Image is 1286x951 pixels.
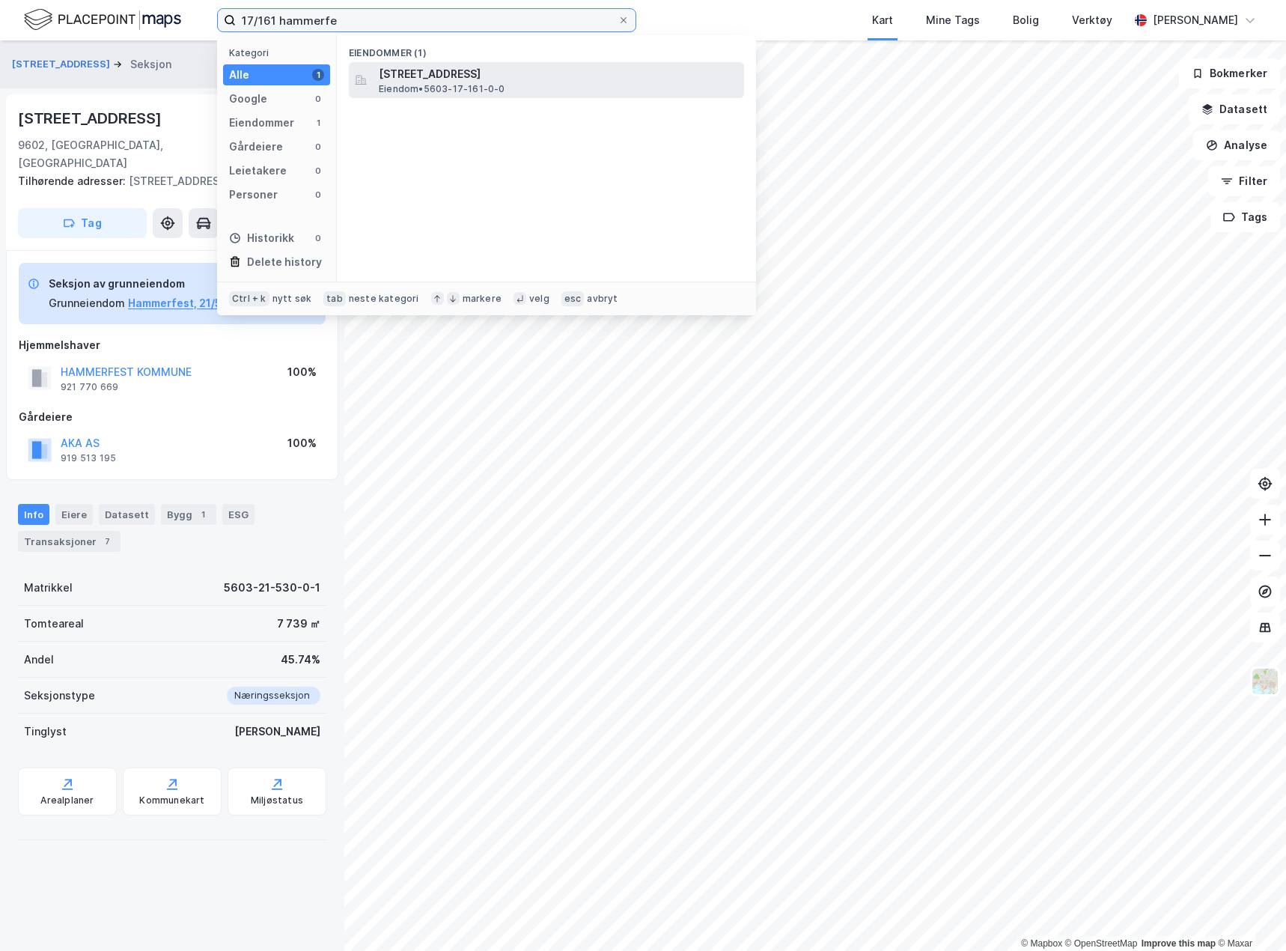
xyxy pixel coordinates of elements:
[55,504,93,525] div: Eiere
[1211,879,1286,951] div: Kontrollprogram for chat
[24,723,67,741] div: Tinglyst
[222,504,255,525] div: ESG
[247,253,322,271] div: Delete history
[312,232,324,244] div: 0
[379,83,505,95] span: Eiendom • 5603-17-161-0-0
[872,11,893,29] div: Kart
[229,229,294,247] div: Historikk
[1189,94,1280,124] button: Datasett
[195,507,210,522] div: 1
[24,579,73,597] div: Matrikkel
[587,293,618,305] div: avbryt
[229,47,330,58] div: Kategori
[229,162,287,180] div: Leietakere
[277,615,320,633] div: 7 739 ㎡
[229,138,283,156] div: Gårdeiere
[229,90,267,108] div: Google
[24,651,54,669] div: Andel
[61,452,116,464] div: 919 513 195
[236,9,618,31] input: Søk på adresse, matrikkel, gårdeiere, leietakere eller personer
[337,35,756,62] div: Eiendommer (1)
[1021,938,1062,949] a: Mapbox
[24,7,181,33] img: logo.f888ab2527a4732fd821a326f86c7f29.svg
[1179,58,1280,88] button: Bokmerker
[349,293,419,305] div: neste kategori
[49,275,237,293] div: Seksjon av grunneiendom
[18,174,129,187] span: Tilhørende adresser:
[100,534,115,549] div: 7
[312,141,324,153] div: 0
[1210,202,1280,232] button: Tags
[19,408,326,426] div: Gårdeiere
[1153,11,1238,29] div: [PERSON_NAME]
[287,363,317,381] div: 100%
[1193,130,1280,160] button: Analyse
[99,504,155,525] div: Datasett
[1251,667,1279,696] img: Z
[312,117,324,129] div: 1
[561,291,585,306] div: esc
[323,291,346,306] div: tab
[229,291,269,306] div: Ctrl + k
[926,11,980,29] div: Mine Tags
[139,794,204,806] div: Kommunekart
[12,57,113,72] button: [STREET_ADDRESS]
[272,293,312,305] div: nytt søk
[529,293,549,305] div: velg
[19,336,326,354] div: Hjemmelshaver
[18,136,224,172] div: 9602, [GEOGRAPHIC_DATA], [GEOGRAPHIC_DATA]
[312,189,324,201] div: 0
[229,114,294,132] div: Eiendommer
[312,93,324,105] div: 0
[49,294,125,312] div: Grunneiendom
[312,165,324,177] div: 0
[24,687,95,705] div: Seksjonstype
[1072,11,1112,29] div: Verktøy
[1142,938,1216,949] a: Improve this map
[379,65,738,83] span: [STREET_ADDRESS]
[463,293,502,305] div: markere
[1065,938,1138,949] a: OpenStreetMap
[40,794,94,806] div: Arealplaner
[18,106,165,130] div: [STREET_ADDRESS]
[130,55,171,73] div: Seksjon
[18,531,121,552] div: Transaksjoner
[61,381,118,393] div: 921 770 669
[18,504,49,525] div: Info
[18,172,314,190] div: [STREET_ADDRESS]
[281,651,320,669] div: 45.74%
[161,504,216,525] div: Bygg
[234,723,320,741] div: [PERSON_NAME]
[251,794,303,806] div: Miljøstatus
[128,294,237,312] button: Hammerfest, 21/530
[229,186,278,204] div: Personer
[229,66,249,84] div: Alle
[24,615,84,633] div: Tomteareal
[1211,879,1286,951] iframe: Chat Widget
[287,434,317,452] div: 100%
[312,69,324,81] div: 1
[224,579,320,597] div: 5603-21-530-0-1
[18,208,147,238] button: Tag
[1208,166,1280,196] button: Filter
[1013,11,1039,29] div: Bolig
